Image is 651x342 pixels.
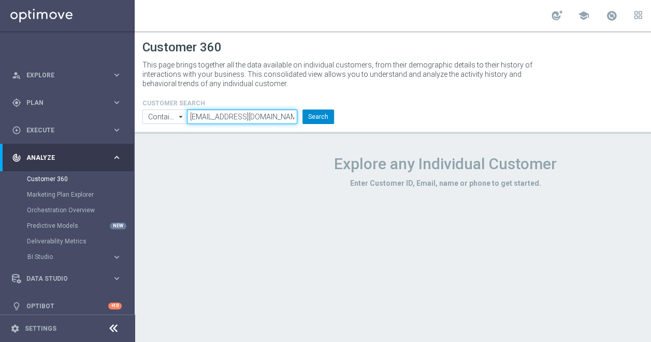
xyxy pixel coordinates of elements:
button: BI Studio keyboard_arrow_right [27,253,122,261]
i: keyboard_arrow_right [112,125,122,135]
span: school [578,10,589,21]
button: track_changes Analyze keyboard_arrow_right [11,154,122,162]
div: Optibot [12,292,122,320]
span: Plan [26,100,112,106]
i: keyboard_arrow_right [112,98,122,107]
a: Predictive Models [27,222,108,230]
i: lightbulb [12,302,21,311]
div: Predictive Models [27,218,134,234]
i: keyboard_arrow_right [112,252,122,262]
input: Enter CID, Email, name or phone [187,110,297,124]
div: +10 [108,303,122,309]
i: person_search [12,71,21,80]
span: BI Studio [27,254,102,260]
div: Orchestration Overview [27,202,134,218]
i: play_circle_outline [12,126,21,135]
span: Data Studio [26,276,112,282]
button: play_circle_outline Execute keyboard_arrow_right [11,126,122,134]
i: arrow_drop_down [176,110,186,124]
a: Settings [25,325,56,332]
div: Plan [12,98,112,107]
input: Contains [142,110,187,124]
span: Explore [26,72,112,78]
h4: CUSTOMER SEARCH [142,100,334,107]
div: Marketing Plan Explorer [27,187,134,202]
div: NEW [110,223,126,229]
i: keyboard_arrow_right [112,153,122,162]
i: keyboard_arrow_right [112,70,122,80]
div: Execute [12,126,112,135]
div: Deliverability Metrics [27,234,134,249]
button: Search [302,110,334,124]
a: Optibot [26,292,108,320]
div: Analyze [12,153,112,162]
button: gps_fixed Plan keyboard_arrow_right [11,99,122,107]
i: track_changes [12,153,21,162]
a: Orchestration Overview [27,206,108,214]
button: person_search Explore keyboard_arrow_right [11,71,122,79]
div: Customer 360 [27,171,134,187]
div: BI Studio [27,249,134,265]
span: Analyze [26,155,112,161]
i: settings [10,324,20,333]
div: BI Studio [27,254,112,260]
div: Data Studio [12,274,112,283]
a: Deliverability Metrics [27,237,108,245]
i: keyboard_arrow_right [112,273,122,283]
button: Data Studio keyboard_arrow_right [11,275,122,283]
button: lightbulb Optibot +10 [11,302,122,310]
div: Explore [12,71,112,80]
a: Marketing Plan Explorer [27,190,108,199]
i: gps_fixed [12,98,21,107]
p: This page brings together all the data available on individual customers, from their demographic ... [142,60,541,88]
a: Customer 360 [27,175,108,183]
span: Execute [26,127,112,133]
